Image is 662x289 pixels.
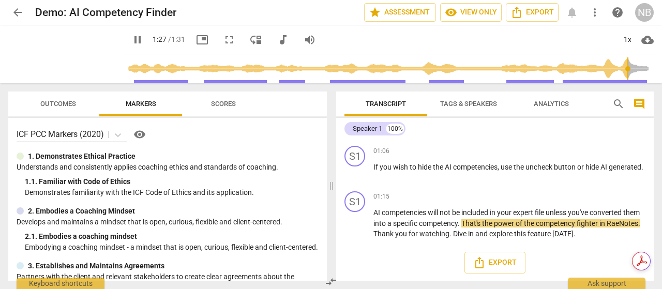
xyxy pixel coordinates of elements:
span: in [490,208,497,217]
span: will [428,208,440,217]
p: Develops and maintains a mindset that is open, curious, flexible and client-centered. [17,217,319,227]
div: Change speaker [344,146,365,166]
span: 01:15 [373,192,389,201]
span: unless [546,208,568,217]
span: you [395,230,409,238]
span: RaeNotes [607,219,638,227]
span: generated [609,163,641,171]
p: 1. Demonstrates Ethical Practice [28,151,136,162]
span: 01:06 [373,147,389,156]
span: AI [600,163,609,171]
button: Export [464,252,525,273]
div: 1x [618,32,637,48]
span: hide [418,163,433,171]
span: Thank [373,230,395,238]
span: button [554,163,577,171]
span: Outcomes [40,100,76,108]
span: search [612,98,625,110]
span: comment [633,98,645,110]
span: competency [419,219,458,227]
div: Keyboard shortcuts [17,278,104,289]
p: Understands and consistently applies coaching ethics and standards of coaching. [17,162,319,173]
span: a [387,219,393,227]
span: Export [473,256,517,269]
span: you've [568,208,590,217]
p: 2. Embodies a Coaching Mindset [28,206,135,217]
span: or [577,163,585,171]
div: 100% [386,124,404,134]
span: the [514,163,525,171]
button: Search [610,96,627,112]
h2: Demo: AI Competency Finder [35,6,176,19]
div: 1. 1. Familiar with Code of Ethics [25,176,319,187]
div: Speaker 1 [353,124,382,134]
span: arrow_back [11,6,24,19]
span: Transcript [366,100,406,108]
span: watching [419,230,449,238]
span: specific [393,219,419,227]
span: in [468,230,475,238]
button: Show/Hide comments [631,96,648,112]
span: this [514,230,528,238]
span: your [497,208,513,217]
span: file [535,208,546,217]
span: Scores [211,100,236,108]
p: Demonstrates familiarity with the ICF Code of Ethics and its application. [25,187,319,198]
span: converted [590,208,623,217]
div: NB [635,3,654,22]
button: Switch to audio player [274,31,292,49]
span: the [482,219,494,227]
span: 1:27 [153,35,167,43]
p: ICF PCC Markers (2020) [17,128,104,140]
span: , [498,163,501,171]
span: AI [373,208,382,217]
span: volume_up [304,34,316,46]
span: View only [445,6,497,19]
button: Play [128,31,147,49]
span: Export [510,6,554,19]
span: compare_arrows [325,276,337,288]
span: explore [489,230,514,238]
span: . [458,219,461,227]
span: uncheck [525,163,554,171]
span: and [475,230,489,238]
a: Help [127,126,148,143]
button: Picture in picture [193,31,212,49]
span: in [599,219,607,227]
span: the [524,219,536,227]
button: Assessment [364,3,436,22]
span: you [380,163,393,171]
span: Assessment [369,6,431,19]
span: [DATE] [552,230,574,238]
span: . [449,230,453,238]
span: feature [528,230,552,238]
span: Markers [126,100,156,108]
span: be [452,208,461,217]
span: help [611,6,624,19]
span: pause [131,34,144,46]
span: wish [393,163,410,171]
span: Analytics [534,100,569,108]
span: of [516,219,524,227]
span: into [373,219,387,227]
span: / 1:31 [168,35,185,43]
span: visibility [445,6,457,19]
span: picture_in_picture [196,34,208,46]
span: . [641,163,643,171]
span: them [623,208,640,217]
span: If [373,163,380,171]
span: star [369,6,381,19]
a: Help [608,3,627,22]
span: Dive [453,230,468,238]
span: AI [445,163,453,171]
p: Embodying a coaching mindset - a mindset that is open, curious, flexible and client-centered. [25,242,319,253]
span: competencies [382,208,428,217]
div: Ask support [568,278,645,289]
p: 3. Establishes and Maintains Agreements [28,261,164,271]
button: View player as separate pane [247,31,265,49]
span: power [494,219,516,227]
span: included [461,208,490,217]
span: competencies [453,163,498,171]
span: Tags & Speakers [440,100,497,108]
span: move_down [250,34,262,46]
